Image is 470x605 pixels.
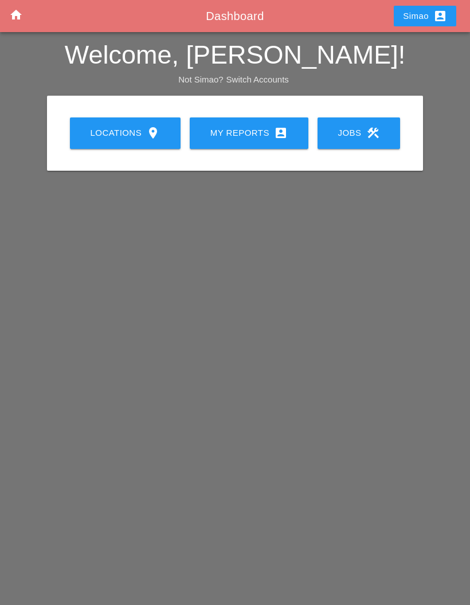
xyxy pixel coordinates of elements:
[88,126,162,140] div: Locations
[394,6,456,26] button: Simao
[318,117,401,149] a: Jobs
[403,9,447,23] div: Simao
[206,10,264,22] span: Dashboard
[190,117,308,149] a: My Reports
[208,126,290,140] div: My Reports
[274,126,288,140] i: account_box
[336,126,382,140] div: Jobs
[146,126,160,140] i: location_on
[9,8,23,22] i: home
[226,74,289,84] a: Switch Accounts
[70,117,181,149] a: Locations
[366,126,380,140] i: construction
[178,74,223,84] span: Not Simao?
[433,9,447,23] i: account_box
